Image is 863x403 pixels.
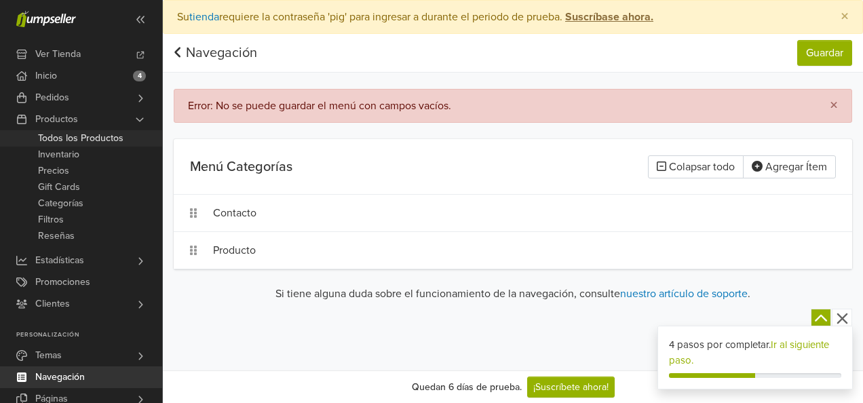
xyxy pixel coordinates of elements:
[830,96,838,115] span: ×
[213,237,781,263] div: Producto
[35,250,84,271] span: Estadísticas
[841,7,849,26] span: ×
[35,43,81,65] span: Ver Tienda
[35,345,62,366] span: Temas
[527,377,615,398] a: ¡Suscríbete ahora!
[38,228,75,244] span: Reseñas
[35,366,85,388] span: Navegación
[565,10,653,24] strong: Suscríbase ahora.
[16,331,162,339] p: Personalización
[743,155,836,178] button: Agregar Ítem
[412,380,522,394] div: Quedan 6 días de prueba.
[190,159,507,175] h5: Menú Categorías
[669,337,841,368] div: 4 pasos por completar.
[189,10,219,24] a: tienda
[648,155,744,178] button: Colapsar todo
[38,130,123,147] span: Todos los Productos
[188,99,451,113] div: Error: No se puede guardar el menú con campos vacíos.
[38,195,83,212] span: Categorías
[38,212,64,228] span: Filtros
[38,147,79,163] span: Inventario
[620,287,748,301] a: nuestro artículo de soporte
[669,339,829,366] a: Ir al siguiente paso.
[174,286,852,302] p: Si tiene alguna duda sobre el funcionamiento de la navegación, consulte .
[562,10,653,24] a: Suscríbase ahora.
[38,179,80,195] span: Gift Cards
[827,1,862,33] button: Close
[797,40,852,66] button: Guardar
[35,109,78,130] span: Productos
[35,87,69,109] span: Pedidos
[174,45,257,61] a: Navegación
[35,293,70,315] span: Clientes
[213,200,781,226] div: Contacto
[38,163,69,179] span: Precios
[133,71,146,81] span: 4
[35,271,90,293] span: Promociones
[35,65,57,87] span: Inicio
